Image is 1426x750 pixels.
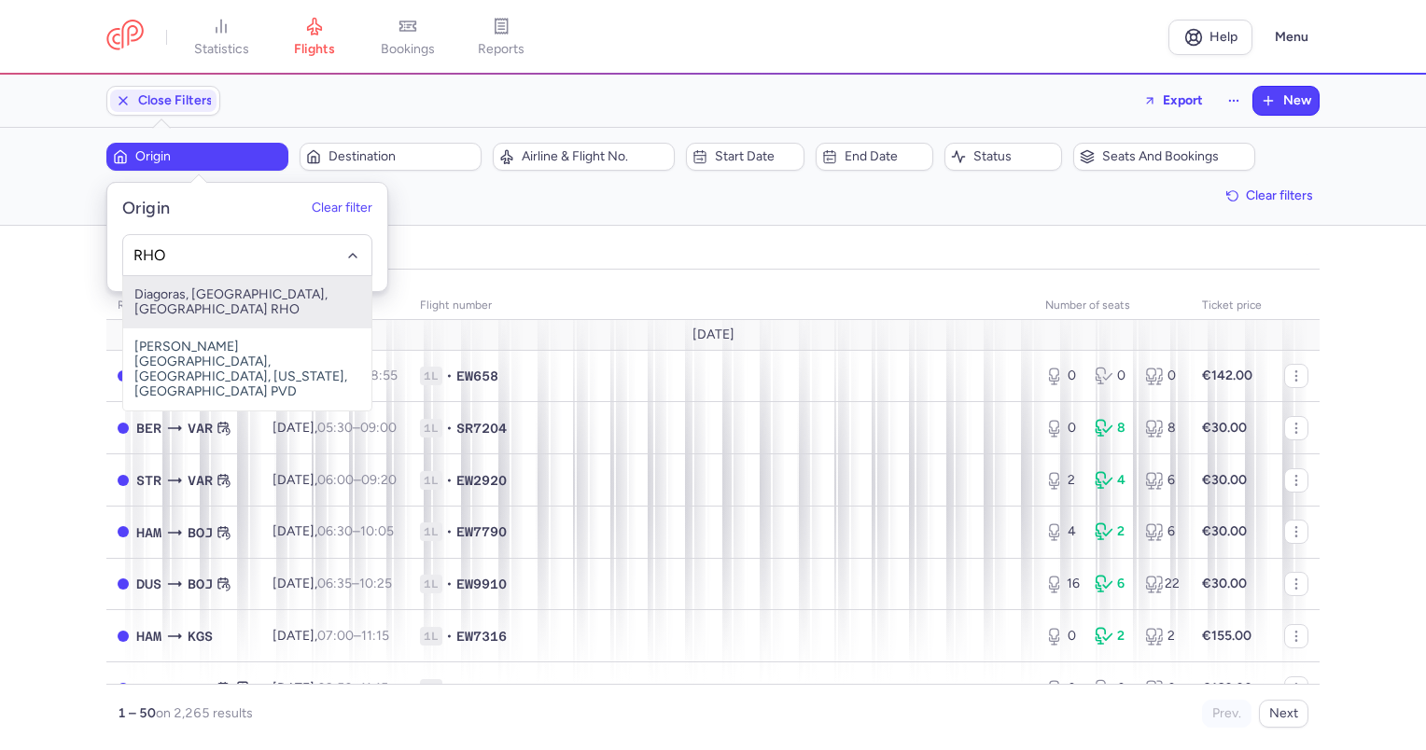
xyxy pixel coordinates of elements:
span: • [446,471,453,490]
span: EW9910 [456,575,507,593]
span: EW2920 [456,471,507,490]
button: Origin [106,143,288,171]
time: 06:30 [317,523,353,539]
span: bookings [381,41,435,58]
time: 07:00 [317,628,354,644]
span: Origin [135,149,282,164]
time: 05:30 [317,420,353,436]
time: 11:15 [360,680,388,696]
strong: €142.00 [1202,368,1252,383]
time: 09:50 [317,680,353,696]
span: – [317,472,397,488]
time: 06:35 [317,576,352,591]
span: Clear filters [1246,188,1313,202]
span: EW7316 [456,627,507,646]
span: VAR [188,418,213,438]
span: Help [1209,30,1237,44]
span: reports [478,41,524,58]
strong: €30.00 [1202,420,1247,436]
span: 1L [420,522,442,541]
span: [DATE], [273,472,397,488]
time: 10:25 [359,576,392,591]
span: Destination [329,149,475,164]
div: 0 [1145,679,1180,698]
div: 8 [1095,419,1129,437]
div: 4 [1095,471,1129,490]
span: VAR [136,678,161,699]
span: 1L [420,679,442,698]
span: • [446,679,453,698]
span: [DATE] [692,327,734,342]
span: • [446,522,453,541]
span: • [446,575,453,593]
span: Export [1163,93,1203,107]
div: 2 [1045,471,1080,490]
span: 1L [420,575,442,593]
span: HAM [136,626,161,646]
span: • [446,627,453,646]
div: 0 [1045,419,1080,437]
span: BER [136,418,161,438]
span: Airline & Flight No. [522,149,668,164]
span: [DATE], [273,420,397,436]
time: 09:20 [361,472,397,488]
div: 2 [1145,627,1180,646]
span: – [317,576,392,591]
span: 1L [420,419,442,437]
button: Airline & Flight No. [493,143,675,171]
div: 0 [1145,367,1180,385]
button: End date [816,143,933,171]
strong: €30.00 [1202,523,1247,539]
span: [DATE], [273,680,388,696]
div: 22 [1145,575,1180,593]
span: Start date [715,149,797,164]
button: Next [1259,700,1308,728]
button: New [1253,87,1319,115]
span: BOJ [188,522,213,543]
a: reports [454,17,548,58]
span: KGS [188,626,213,646]
div: 0 [1045,367,1080,385]
span: New [1283,93,1311,108]
span: [PERSON_NAME][GEOGRAPHIC_DATA], [GEOGRAPHIC_DATA], [US_STATE], [GEOGRAPHIC_DATA] PVD [123,328,371,410]
span: Seats and bookings [1102,149,1249,164]
span: VAR [188,470,213,491]
span: on 2,265 results [156,705,253,721]
span: SR7204 [456,419,507,437]
span: – [317,523,394,539]
div: 16 [1045,575,1080,593]
th: Ticket price [1191,292,1273,320]
div: 0 [1095,679,1129,698]
button: Prev. [1202,700,1251,728]
div: 8 [1145,419,1180,437]
button: Close Filters [107,87,219,115]
div: 0 [1045,679,1080,698]
th: Flight number [409,292,1034,320]
span: – [317,628,389,644]
div: 6 [1145,471,1180,490]
span: – [317,420,397,436]
span: EW7790 [456,522,507,541]
div: 6 [1145,522,1180,541]
span: [DATE], [273,576,392,591]
strong: €155.00 [1202,628,1251,644]
strong: €30.00 [1202,472,1247,488]
span: STR [136,470,161,491]
a: statistics [175,17,268,58]
time: 08:55 [362,368,398,383]
div: 0 [1095,367,1129,385]
div: 4 [1045,522,1080,541]
button: Status [944,143,1062,171]
span: BER [188,678,213,699]
a: bookings [361,17,454,58]
th: route [106,292,261,320]
span: [DATE], [273,628,389,644]
span: flights [294,41,335,58]
span: 1L [420,627,442,646]
time: 10:05 [360,523,394,539]
strong: €160.00 [1202,680,1252,696]
time: 06:00 [317,472,354,488]
button: Clear filter [312,201,372,215]
span: [DATE], [273,523,394,539]
span: EW658 [456,367,498,385]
